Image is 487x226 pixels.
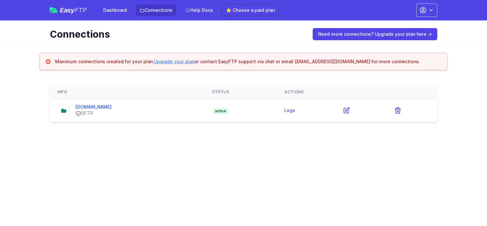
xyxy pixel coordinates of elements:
h1: Connections [50,28,304,40]
a: Need more connections? Upgrade your plan here → [313,28,437,40]
th: Actions [277,86,437,99]
th: Info [50,86,205,99]
span: active [212,108,229,114]
a: [DOMAIN_NAME] [75,104,112,109]
div: SFTP [75,110,112,117]
a: EasyFTP [50,7,87,13]
span: FTP [75,6,87,14]
a: Connections [136,4,176,16]
a: Upgrade your plan [154,59,194,64]
h3: Maximum connections created for your plan. or contact EasyFTP support via chat or email [EMAIL_AD... [55,58,420,65]
a: Help Docs [181,4,217,16]
th: Status [205,86,277,99]
span: Easy [60,7,87,13]
a: Logs [284,108,295,113]
a: ⭐ Choose a paid plan [222,4,279,16]
img: easyftp_logo.png [50,7,57,13]
a: Dashboard [99,4,131,16]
